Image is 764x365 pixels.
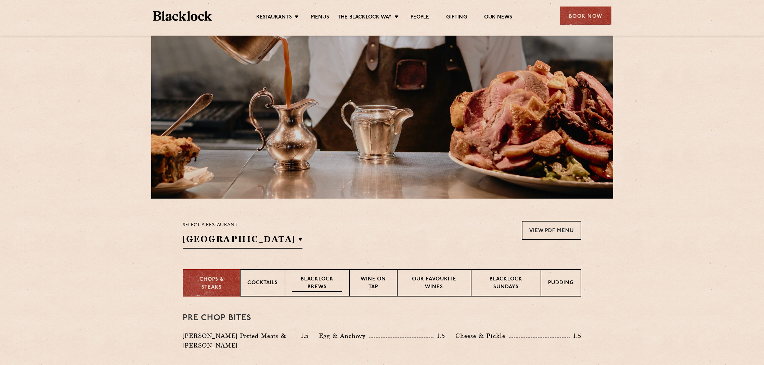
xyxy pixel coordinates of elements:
p: Wine on Tap [357,276,390,292]
p: Cheese & Pickle [455,331,509,341]
p: Select a restaurant [183,221,302,230]
a: Menus [311,14,329,22]
p: [PERSON_NAME] Potted Meats & [PERSON_NAME] [183,331,297,350]
a: Gifting [446,14,467,22]
a: Our News [484,14,513,22]
div: Book Now [560,7,611,25]
p: Blacklock Brews [292,276,342,292]
a: Restaurants [256,14,292,22]
p: Our favourite wines [404,276,464,292]
p: Egg & Anchovy [319,331,369,341]
h3: Pre Chop Bites [183,314,581,323]
p: Pudding [548,279,574,288]
p: Blacklock Sundays [478,276,534,292]
p: Cocktails [247,279,278,288]
a: The Blacklock Way [338,14,392,22]
p: 1.5 [297,331,309,340]
a: People [411,14,429,22]
p: 1.5 [570,331,581,340]
p: Chops & Steaks [190,276,233,291]
a: View PDF Menu [522,221,581,240]
p: 1.5 [433,331,445,340]
h2: [GEOGRAPHIC_DATA] [183,233,302,249]
img: BL_Textured_Logo-footer-cropped.svg [153,11,212,21]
